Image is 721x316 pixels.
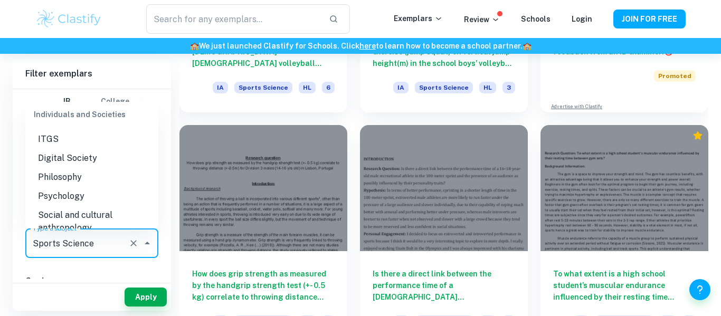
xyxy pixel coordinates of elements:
li: Social and cultural anthropology [25,206,158,237]
h6: How does grip strength as measured by the handgrip strength test (+- 0.5 kg) correlate to throwin... [192,268,335,303]
span: HL [299,82,316,93]
img: Clastify logo [35,8,102,30]
a: Advertise with Clastify [551,103,602,110]
span: Promoted [654,70,696,82]
a: here [359,42,376,50]
p: Exemplars [394,13,443,24]
p: Review [464,14,500,25]
button: Apply [125,288,167,307]
button: Help and Feedback [689,279,710,300]
h6: We just launched Clastify for Schools. Click to learn how to become a school partner. [2,40,719,52]
div: Premium [692,130,703,141]
span: Sports Science [234,82,292,93]
a: Schools [521,15,551,23]
h6: To what extent is a high school student’s muscular endurance influenced by their resting time bet... [553,268,696,303]
span: 🏫 [523,42,532,50]
h6: Is there a direct link between the performance time of a [DEMOGRAPHIC_DATA] [DEMOGRAPHIC_DATA] re... [373,268,515,303]
button: Clear [126,236,141,251]
button: JOIN FOR FREE [613,9,686,28]
span: IA [213,82,228,93]
span: 🏫 [190,42,199,50]
li: Psychology [25,187,158,206]
li: ITGS [25,130,158,149]
h6: Filter exemplars [13,59,171,89]
button: Close [140,236,155,251]
input: Search for any exemplars... [146,4,320,34]
span: 6 [322,82,335,93]
span: Sports Science [415,82,473,93]
button: College [101,89,129,114]
h6: Grade [25,275,158,286]
a: Login [572,15,592,23]
span: HL [479,82,496,93]
span: IA [393,82,409,93]
button: IB [54,89,80,114]
li: Philosophy [25,168,158,187]
div: Individuals and Societies [25,102,158,127]
div: Filter type choice [54,89,129,114]
span: 3 [502,82,515,93]
li: Digital Society [25,149,158,168]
